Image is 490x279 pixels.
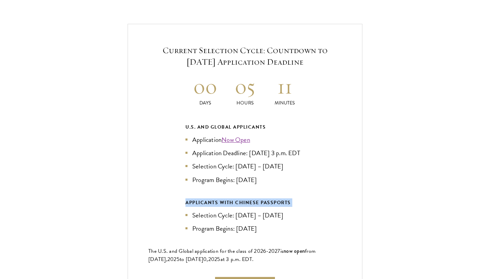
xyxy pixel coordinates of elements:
span: 5 [177,255,180,263]
li: Selection Cycle: [DATE] – [DATE] [185,210,305,220]
li: Program Begins: [DATE] [185,175,305,185]
span: 6 [263,247,266,255]
li: Application Deadline: [DATE] 3 p.m. EDT [185,148,305,158]
h2: 05 [225,74,265,99]
span: now open [283,247,305,255]
span: 7 [277,247,280,255]
div: APPLICANTS WITH CHINESE PASSPORTS [185,198,305,207]
span: from [DATE], [148,247,315,263]
li: Program Begins: [DATE] [185,224,305,233]
h2: 11 [265,74,305,99]
a: Now Open [222,135,250,145]
h2: 00 [185,74,225,99]
span: 202 [208,255,217,263]
span: is [280,247,284,255]
span: 0 [203,255,207,263]
span: 5 [217,255,220,263]
span: 202 [167,255,177,263]
p: Days [185,99,225,106]
p: Minutes [265,99,305,106]
span: The U.S. and Global application for the class of 202 [148,247,263,255]
li: Selection Cycle: [DATE] – [DATE] [185,161,305,171]
span: to [DATE] [180,255,203,263]
span: , [207,255,208,263]
div: U.S. and Global Applicants [185,123,305,131]
h5: Current Selection Cycle: Countdown to [DATE] Application Deadline [148,45,342,68]
span: -202 [266,247,277,255]
span: at 3 p.m. EDT. [220,255,254,263]
li: Application [185,135,305,145]
p: Hours [225,99,265,106]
